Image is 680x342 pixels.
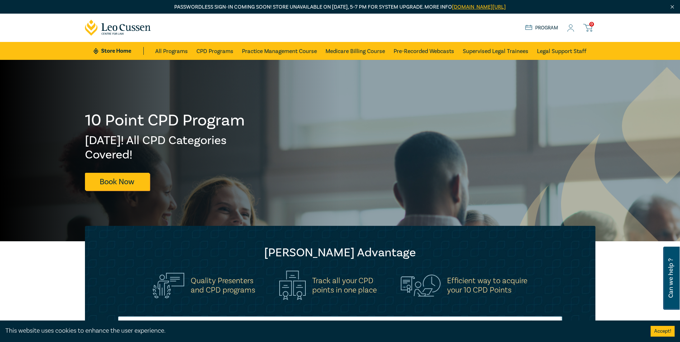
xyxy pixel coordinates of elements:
a: Supervised Legal Trainees [463,42,528,60]
a: Legal Support Staff [537,42,586,60]
a: Book Now [85,173,149,190]
a: CPD Programs [196,42,233,60]
img: Track all your CPD<br>points in one place [279,271,306,300]
img: Quality Presenters<br>and CPD programs [153,273,184,298]
button: Accept cookies [651,326,675,337]
a: [DOMAIN_NAME][URL] [452,4,506,10]
a: Program [525,24,558,32]
h5: Track all your CPD points in one place [312,276,377,295]
h5: Efficient way to acquire your 10 CPD Points [447,276,527,295]
img: Close [669,4,675,10]
span: 0 [589,22,594,27]
a: Store Home [94,47,143,55]
span: Can we help ? [667,251,674,305]
a: Medicare Billing Course [325,42,385,60]
a: All Programs [155,42,188,60]
h2: [PERSON_NAME] Advantage [99,246,581,260]
h1: 10 Point CPD Program [85,111,246,130]
h2: [DATE]! All CPD Categories Covered! [85,133,246,162]
p: Passwordless sign-in coming soon! Store unavailable on [DATE], 5–7 PM for system upgrade. More info [85,3,595,11]
a: Practice Management Course [242,42,317,60]
img: Efficient way to acquire<br>your 10 CPD Points [401,275,441,296]
h5: Quality Presenters and CPD programs [191,276,255,295]
div: This website uses cookies to enhance the user experience. [5,326,640,336]
a: Pre-Recorded Webcasts [394,42,454,60]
